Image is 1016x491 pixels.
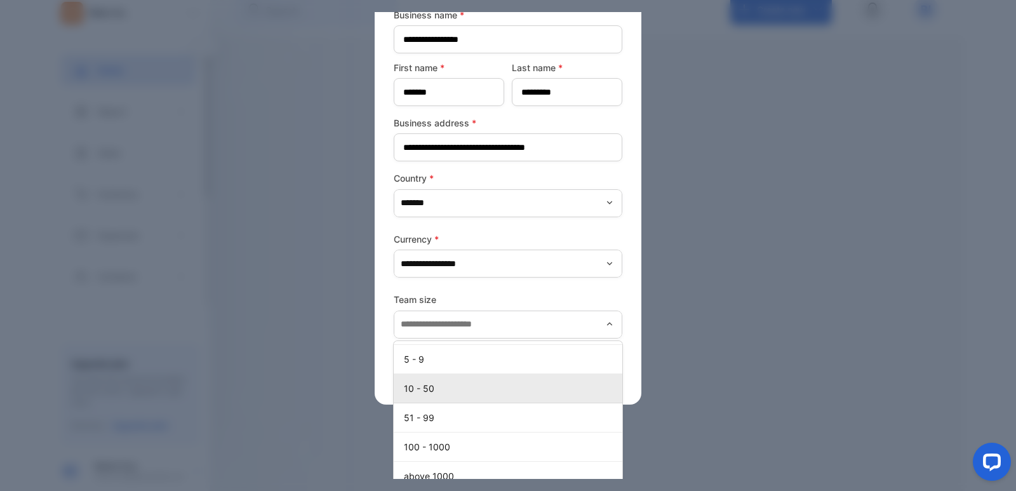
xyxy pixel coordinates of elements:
p: above 1000 [404,469,617,483]
label: Business name [394,8,622,22]
label: Currency [394,232,622,246]
label: Last name [512,61,622,74]
label: Country [394,172,622,185]
p: 100 - 1000 [404,440,617,454]
p: 10 - 50 [404,382,617,395]
iframe: LiveChat chat widget [963,438,1016,491]
label: Business address [394,116,622,130]
p: 5 - 9 [404,353,617,366]
label: Team size [394,293,622,306]
label: First name [394,61,504,74]
p: 51 - 99 [404,411,617,424]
